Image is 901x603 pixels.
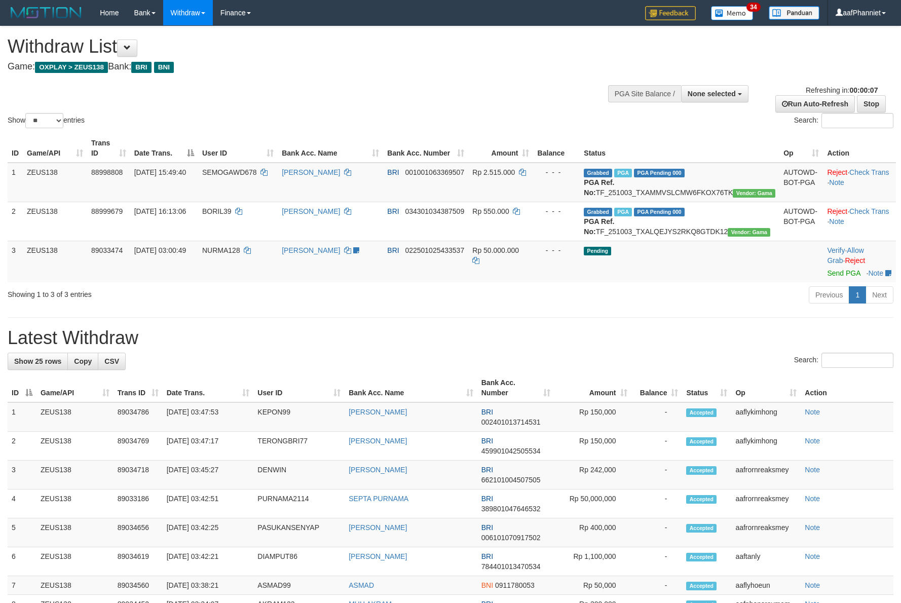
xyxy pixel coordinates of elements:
span: SEMOGAWD678 [202,168,257,176]
a: 1 [849,286,866,304]
td: ZEUS138 [36,576,114,595]
td: [DATE] 03:47:17 [163,432,254,461]
label: Search: [794,353,893,368]
span: [DATE] 16:13:06 [134,207,186,215]
td: 2 [8,432,36,461]
img: Button%20Memo.svg [711,6,754,20]
span: 34 [746,3,760,12]
a: Reject [845,256,865,265]
span: Accepted [686,582,717,590]
span: BRI [481,523,493,532]
td: 89034718 [114,461,163,489]
img: MOTION_logo.png [8,5,85,20]
span: BRI [387,246,399,254]
td: aaftanly [731,547,801,576]
span: 88999679 [91,207,123,215]
span: Copy 662101004507505 to clipboard [481,476,541,484]
td: ZEUS138 [36,461,114,489]
button: None selected [681,85,748,102]
span: BRI [131,62,151,73]
span: [DATE] 03:00:49 [134,246,186,254]
span: BRI [387,207,399,215]
a: Next [866,286,893,304]
td: ZEUS138 [36,547,114,576]
td: PURNAMA2114 [253,489,345,518]
td: - [631,518,683,547]
a: Verify [827,246,845,254]
span: 88998808 [91,168,123,176]
span: OXPLAY > ZEUS138 [35,62,108,73]
span: Accepted [686,495,717,504]
td: 89034769 [114,432,163,461]
h1: Withdraw List [8,36,590,57]
span: Rp 50.000.000 [472,246,519,254]
td: ZEUS138 [23,241,87,282]
td: AUTOWD-BOT-PGA [779,163,823,202]
a: Previous [809,286,849,304]
th: Bank Acc. Name: activate to sort column ascending [278,134,383,163]
span: None selected [688,90,736,98]
span: Copy 034301034387509 to clipboard [405,207,464,215]
span: NURMA128 [202,246,240,254]
a: [PERSON_NAME] [349,523,407,532]
th: User ID: activate to sort column ascending [253,373,345,402]
a: [PERSON_NAME] [349,437,407,445]
a: Reject [827,168,847,176]
a: [PERSON_NAME] [349,408,407,416]
td: aaflykimhong [731,402,801,432]
td: [DATE] 03:38:21 [163,576,254,595]
span: Copy 459901042505534 to clipboard [481,447,541,455]
a: ASMAD [349,581,374,589]
span: Accepted [686,437,717,446]
td: 89034656 [114,518,163,547]
span: BRI [387,168,399,176]
td: ZEUS138 [23,163,87,202]
td: [DATE] 03:47:53 [163,402,254,432]
td: 89034619 [114,547,163,576]
td: 89034786 [114,402,163,432]
b: PGA Ref. No: [584,217,614,236]
h1: Latest Withdraw [8,328,893,348]
a: Check Trans [849,207,889,215]
span: Accepted [686,466,717,475]
td: 4 [8,489,36,518]
a: Note [805,581,820,589]
input: Search: [821,113,893,128]
span: Rp 2.515.000 [472,168,515,176]
td: 6 [8,547,36,576]
td: TERONGBRI77 [253,432,345,461]
span: Accepted [686,553,717,561]
td: Rp 242,000 [554,461,631,489]
th: User ID: activate to sort column ascending [198,134,278,163]
td: 2 [8,202,23,241]
td: ZEUS138 [36,518,114,547]
span: CSV [104,357,119,365]
td: [DATE] 03:45:27 [163,461,254,489]
strong: 00:00:07 [849,86,878,94]
div: Showing 1 to 3 of 3 entries [8,285,368,299]
td: aafrornreaksmey [731,489,801,518]
th: Game/API: activate to sort column ascending [23,134,87,163]
span: · [827,246,864,265]
td: Rp 150,000 [554,432,631,461]
td: AUTOWD-BOT-PGA [779,202,823,241]
span: Show 25 rows [14,357,61,365]
td: DIAMPUT86 [253,547,345,576]
span: BRI [481,552,493,560]
a: CSV [98,353,126,370]
span: Copy 006101070917502 to clipboard [481,534,541,542]
td: 3 [8,461,36,489]
td: [DATE] 03:42:51 [163,489,254,518]
div: - - - [537,245,576,255]
th: ID [8,134,23,163]
td: [DATE] 03:42:21 [163,547,254,576]
img: panduan.png [769,6,819,20]
a: Note [805,523,820,532]
span: Copy 0911780053 to clipboard [495,581,535,589]
th: Bank Acc. Number: activate to sort column ascending [383,134,468,163]
th: Op: activate to sort column ascending [779,134,823,163]
th: Amount: activate to sort column ascending [468,134,533,163]
th: Balance [533,134,580,163]
span: Accepted [686,408,717,417]
a: [PERSON_NAME] [282,168,340,176]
